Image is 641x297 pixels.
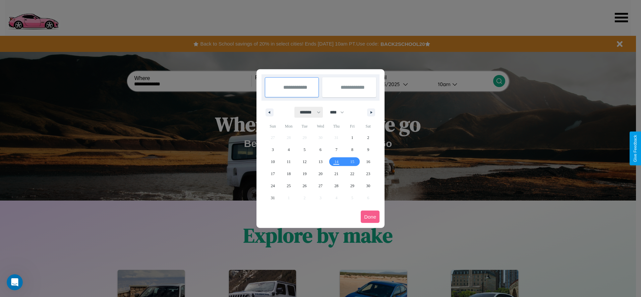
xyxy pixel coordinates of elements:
[329,156,344,168] button: 14
[367,132,369,144] span: 2
[297,156,312,168] button: 12
[281,168,296,180] button: 18
[334,168,338,180] span: 21
[361,211,380,223] button: Done
[334,156,338,168] span: 14
[351,132,353,144] span: 1
[329,144,344,156] button: 7
[360,144,376,156] button: 9
[297,121,312,132] span: Tue
[360,180,376,192] button: 30
[319,144,322,156] span: 6
[344,121,360,132] span: Fri
[350,180,354,192] span: 29
[265,180,281,192] button: 24
[318,168,323,180] span: 20
[350,168,354,180] span: 22
[366,156,370,168] span: 16
[271,180,275,192] span: 24
[344,156,360,168] button: 15
[344,144,360,156] button: 8
[281,144,296,156] button: 4
[318,180,323,192] span: 27
[366,180,370,192] span: 30
[344,132,360,144] button: 1
[329,121,344,132] span: Thu
[265,121,281,132] span: Sun
[281,121,296,132] span: Mon
[265,156,281,168] button: 10
[344,168,360,180] button: 22
[288,144,290,156] span: 4
[312,180,328,192] button: 27
[281,180,296,192] button: 25
[297,180,312,192] button: 26
[351,144,353,156] span: 8
[367,144,369,156] span: 9
[271,156,275,168] span: 10
[287,180,291,192] span: 25
[329,180,344,192] button: 28
[366,168,370,180] span: 23
[7,274,23,290] iframe: Intercom live chat
[271,168,275,180] span: 17
[281,156,296,168] button: 11
[265,144,281,156] button: 3
[360,132,376,144] button: 2
[360,121,376,132] span: Sat
[329,168,344,180] button: 21
[312,168,328,180] button: 20
[303,180,307,192] span: 26
[633,135,638,162] div: Give Feedback
[287,168,291,180] span: 18
[272,144,274,156] span: 3
[287,156,291,168] span: 11
[271,192,275,204] span: 31
[312,156,328,168] button: 13
[304,144,306,156] span: 5
[335,144,337,156] span: 7
[318,156,323,168] span: 13
[350,156,354,168] span: 15
[297,168,312,180] button: 19
[360,168,376,180] button: 23
[303,168,307,180] span: 19
[265,168,281,180] button: 17
[334,180,338,192] span: 28
[265,192,281,204] button: 31
[312,121,328,132] span: Wed
[312,144,328,156] button: 6
[360,156,376,168] button: 16
[303,156,307,168] span: 12
[297,144,312,156] button: 5
[344,180,360,192] button: 29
